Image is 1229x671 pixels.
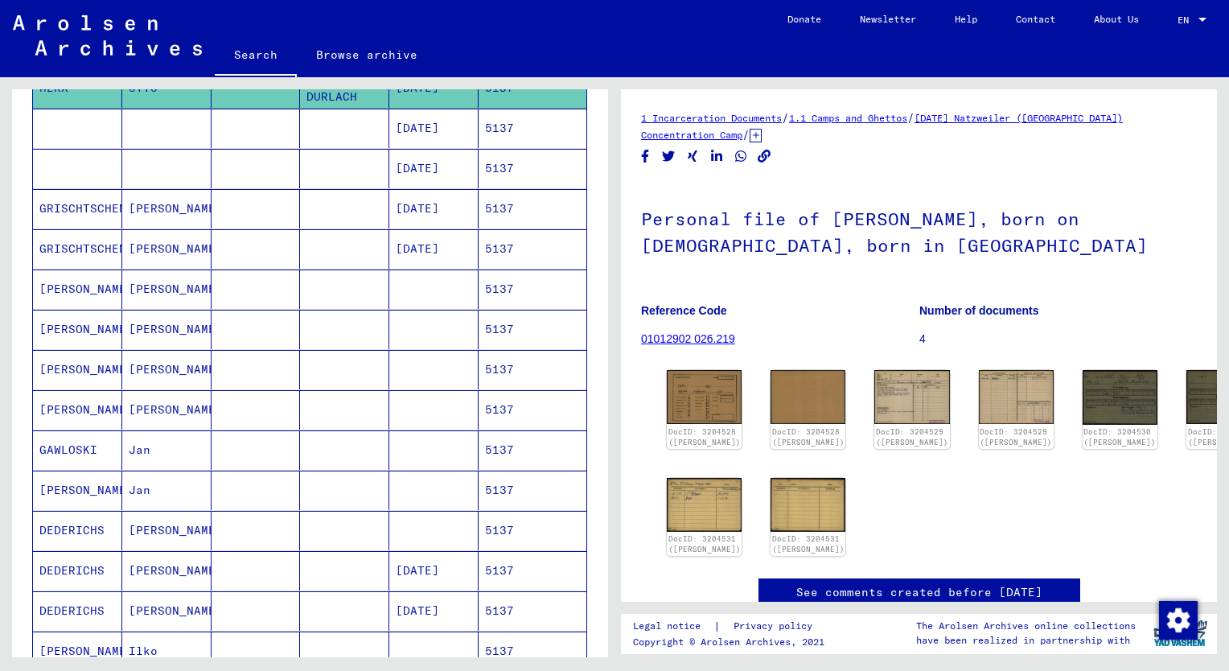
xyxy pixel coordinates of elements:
[33,310,122,349] mat-cell: [PERSON_NAME]
[980,427,1052,447] a: DocID: 3204529 ([PERSON_NAME])
[1159,601,1198,640] img: Change consent
[684,146,701,167] button: Share on Xing
[389,591,479,631] mat-cell: [DATE]
[215,35,297,77] a: Search
[33,430,122,470] mat-cell: GAWLOSKI
[916,633,1136,648] p: have been realized in partnership with
[122,350,212,389] mat-cell: [PERSON_NAME]
[122,310,212,349] mat-cell: [PERSON_NAME]
[919,331,1197,348] p: 4
[742,127,750,142] span: /
[479,229,586,269] mat-cell: 5137
[33,551,122,591] mat-cell: DEDERICHS
[876,427,948,447] a: DocID: 3204529 ([PERSON_NAME])
[479,109,586,148] mat-cell: 5137
[122,591,212,631] mat-cell: [PERSON_NAME]
[33,591,122,631] mat-cell: DEDERICHS
[389,229,479,269] mat-cell: [DATE]
[979,370,1054,424] img: 002.jpg
[122,511,212,550] mat-cell: [PERSON_NAME]
[122,551,212,591] mat-cell: [PERSON_NAME]
[660,146,677,167] button: Share on Twitter
[479,430,586,470] mat-cell: 5137
[907,110,915,125] span: /
[33,350,122,389] mat-cell: [PERSON_NAME]
[33,229,122,269] mat-cell: GRISCHTSCHEN
[33,270,122,309] mat-cell: [PERSON_NAME]
[122,189,212,228] mat-cell: [PERSON_NAME]
[479,189,586,228] mat-cell: 5137
[641,304,727,317] b: Reference Code
[389,109,479,148] mat-cell: [DATE]
[667,478,742,531] img: 001.jpg
[668,534,741,554] a: DocID: 3204531 ([PERSON_NAME])
[771,370,845,424] img: 002.jpg
[1158,600,1197,639] div: Change consent
[668,427,741,447] a: DocID: 3204528 ([PERSON_NAME])
[479,551,586,591] mat-cell: 5137
[33,511,122,550] mat-cell: DEDERICHS
[633,618,713,635] a: Legal notice
[782,110,789,125] span: /
[122,270,212,309] mat-cell: [PERSON_NAME]
[796,584,1042,601] a: See comments created before [DATE]
[479,591,586,631] mat-cell: 5137
[771,478,845,532] img: 002.jpg
[1083,427,1156,447] a: DocID: 3204530 ([PERSON_NAME])
[297,35,437,74] a: Browse archive
[919,304,1039,317] b: Number of documents
[479,511,586,550] mat-cell: 5137
[122,632,212,671] mat-cell: Ilko
[479,149,586,188] mat-cell: 5137
[389,189,479,228] mat-cell: [DATE]
[479,471,586,510] mat-cell: 5137
[633,635,832,649] p: Copyright © Arolsen Archives, 2021
[479,270,586,309] mat-cell: 5137
[13,15,202,56] img: Arolsen_neg.svg
[1150,613,1211,653] img: yv_logo.png
[772,534,845,554] a: DocID: 3204531 ([PERSON_NAME])
[733,146,750,167] button: Share on WhatsApp
[1178,14,1195,26] span: EN
[633,618,832,635] div: |
[389,149,479,188] mat-cell: [DATE]
[667,370,742,423] img: 001.jpg
[641,112,782,124] a: 1 Incarceration Documents
[479,310,586,349] mat-cell: 5137
[33,189,122,228] mat-cell: GRISCHTSCHENKO
[641,332,735,345] a: 01012902 026.219
[641,182,1197,279] h1: Personal file of [PERSON_NAME], born on [DEMOGRAPHIC_DATA], born in [GEOGRAPHIC_DATA]
[1083,370,1157,425] img: 001.jpg
[756,146,773,167] button: Copy link
[637,146,654,167] button: Share on Facebook
[721,618,832,635] a: Privacy policy
[874,370,949,424] img: 001.jpg
[479,350,586,389] mat-cell: 5137
[479,632,586,671] mat-cell: 5137
[122,229,212,269] mat-cell: [PERSON_NAME]
[789,112,907,124] a: 1.1 Camps and Ghettos
[916,619,1136,633] p: The Arolsen Archives online collections
[122,390,212,430] mat-cell: [PERSON_NAME]
[772,427,845,447] a: DocID: 3204528 ([PERSON_NAME])
[479,390,586,430] mat-cell: 5137
[33,632,122,671] mat-cell: [PERSON_NAME]
[122,430,212,470] mat-cell: Jan
[389,551,479,591] mat-cell: [DATE]
[709,146,725,167] button: Share on LinkedIn
[122,471,212,510] mat-cell: Jan
[33,471,122,510] mat-cell: [PERSON_NAME]
[33,390,122,430] mat-cell: [PERSON_NAME]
